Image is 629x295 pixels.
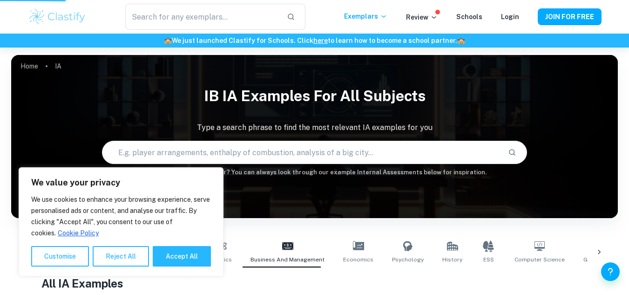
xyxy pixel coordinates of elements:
[442,255,462,264] span: History
[55,61,61,71] p: IA
[250,255,325,264] span: Business and Management
[41,275,588,292] h1: All IA Examples
[31,177,211,188] p: We value your privacy
[102,139,500,165] input: E.g. player arrangements, enthalpy of combustion, analysis of a big city...
[392,255,424,264] span: Psychology
[11,122,618,133] p: Type a search phrase to find the most relevant IA examples for you
[11,168,618,177] h6: Not sure what to search for? You can always look through our example Internal Assessments below f...
[93,246,149,267] button: Reject All
[31,246,89,267] button: Customise
[313,37,328,44] a: here
[456,13,482,21] a: Schools
[31,194,211,239] p: We use cookies to enhance your browsing experience, serve personalised ads or content, and analys...
[344,11,387,21] p: Exemplars
[538,8,602,25] button: JOIN FOR FREE
[483,255,494,264] span: ESS
[11,81,618,111] h1: IB IA examples for all subjects
[457,37,465,44] span: 🏫
[501,13,519,21] a: Login
[164,37,172,44] span: 🏫
[514,255,565,264] span: Computer Science
[125,4,279,30] input: Search for any exemplars...
[2,35,627,46] h6: We just launched Clastify for Schools. Click to learn how to become a school partner.
[57,229,99,237] a: Cookie Policy
[19,167,223,276] div: We value your privacy
[583,255,614,264] span: Geography
[28,7,87,26] img: Clastify logo
[153,246,211,267] button: Accept All
[343,255,373,264] span: Economics
[601,262,620,281] button: Help and Feedback
[504,144,520,160] button: Search
[20,60,38,73] a: Home
[406,12,438,22] p: Review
